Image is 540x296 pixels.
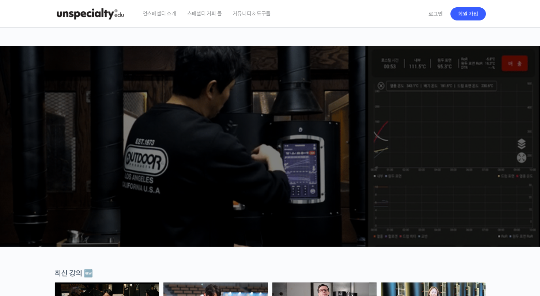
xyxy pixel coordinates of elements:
a: 회원 가입 [450,7,486,20]
p: 시간과 장소에 구애받지 않고, 검증된 커리큘럼으로 [7,152,533,162]
div: 최신 강의 🆕 [54,269,486,278]
a: 로그인 [424,5,447,22]
p: [PERSON_NAME]을 다하는 당신을 위해, 최고와 함께 만든 커피 클래스 [7,112,533,149]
